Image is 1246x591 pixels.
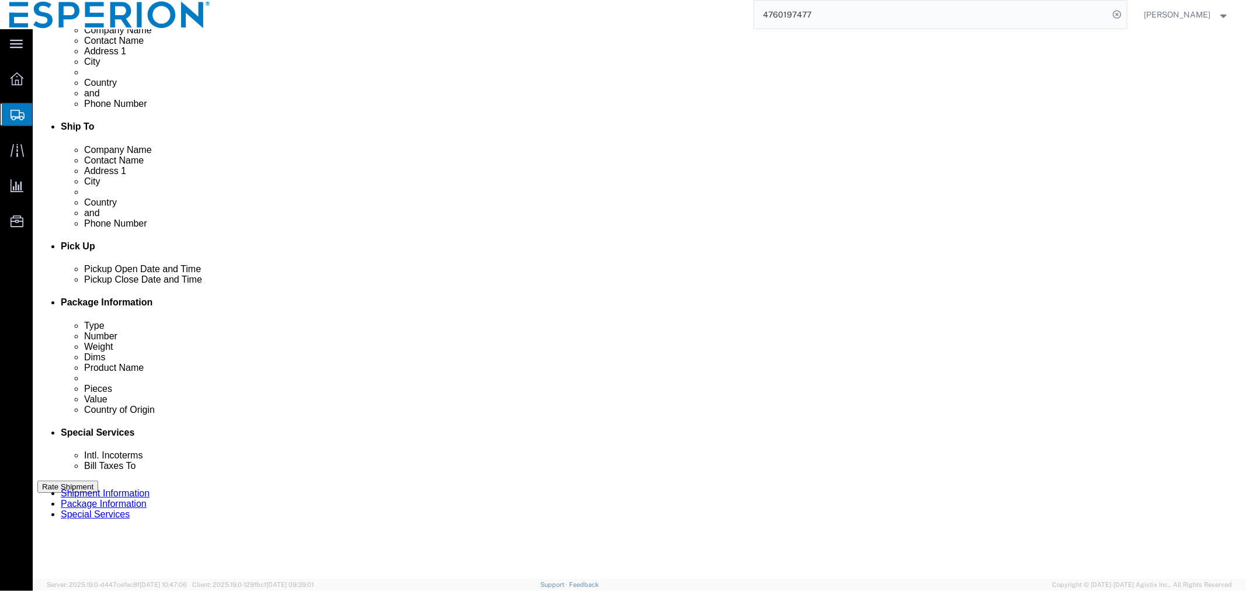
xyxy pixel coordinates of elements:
input: Search for shipment number, reference number [754,1,1109,29]
a: Feedback [569,581,599,588]
span: Alexandra Breaux [1144,8,1211,21]
button: [PERSON_NAME] [1144,8,1230,22]
a: Support [540,581,570,588]
span: [DATE] 10:47:06 [140,581,187,588]
span: Server: 2025.19.0-d447cefac8f [47,581,187,588]
span: [DATE] 09:39:01 [266,581,314,588]
span: Client: 2025.19.0-129fbcf [192,581,314,588]
span: Copyright © [DATE]-[DATE] Agistix Inc., All Rights Reserved [1052,580,1232,590]
iframe: FS Legacy Container [33,29,1246,579]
